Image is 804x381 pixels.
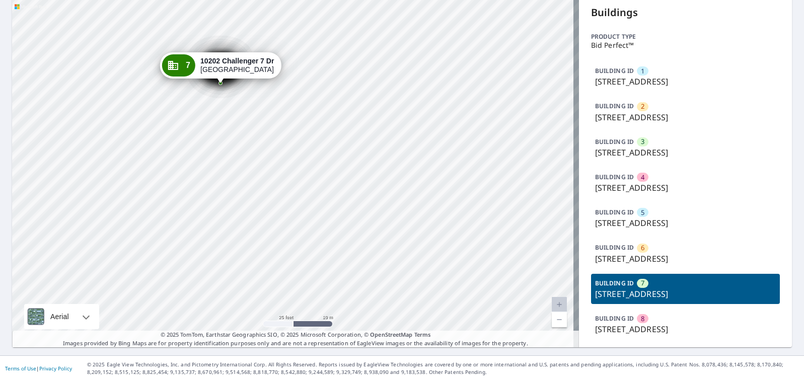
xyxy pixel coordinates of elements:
[595,137,634,146] p: BUILDING ID
[161,331,431,339] span: © 2025 TomTom, Earthstar Geographics SIO, © 2025 Microsoft Corporation, ©
[641,102,644,111] span: 2
[552,297,567,312] a: Current Level 20, Zoom In Disabled
[595,66,634,75] p: BUILDING ID
[552,312,567,327] a: Current Level 20, Zoom Out
[641,208,644,217] span: 5
[24,304,99,329] div: Aerial
[595,288,776,300] p: [STREET_ADDRESS]
[47,304,72,329] div: Aerial
[39,365,72,372] a: Privacy Policy
[595,217,776,229] p: [STREET_ADDRESS]
[595,253,776,265] p: [STREET_ADDRESS]
[595,208,634,216] p: BUILDING ID
[591,41,780,49] p: Bid Perfect™
[595,146,776,159] p: [STREET_ADDRESS]
[595,111,776,123] p: [STREET_ADDRESS]
[414,331,431,338] a: Terms
[200,57,274,74] div: [GEOGRAPHIC_DATA]
[200,57,274,65] strong: 10202 Challenger 7 Dr
[5,365,36,372] a: Terms of Use
[595,182,776,194] p: [STREET_ADDRESS]
[12,331,579,347] p: Images provided by Bing Maps are for property identification purposes only and are not a represen...
[87,361,799,376] p: © 2025 Eagle View Technologies, Inc. and Pictometry International Corp. All Rights Reserved. Repo...
[595,173,634,181] p: BUILDING ID
[5,365,72,371] p: |
[641,173,644,182] span: 4
[641,278,644,288] span: 7
[186,61,190,69] span: 7
[641,66,644,76] span: 1
[641,137,644,146] span: 3
[370,331,412,338] a: OpenStreetMap
[591,5,780,20] p: Buildings
[160,52,281,84] div: Dropped pin, building 7, Commercial property, 10202 Challenger 7 Dr Jacinto City, TX 77029
[595,243,634,252] p: BUILDING ID
[641,314,644,324] span: 8
[595,323,776,335] p: [STREET_ADDRESS]
[595,314,634,323] p: BUILDING ID
[591,32,780,41] p: Product type
[641,243,644,253] span: 6
[595,279,634,287] p: BUILDING ID
[595,102,634,110] p: BUILDING ID
[595,75,776,88] p: [STREET_ADDRESS]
